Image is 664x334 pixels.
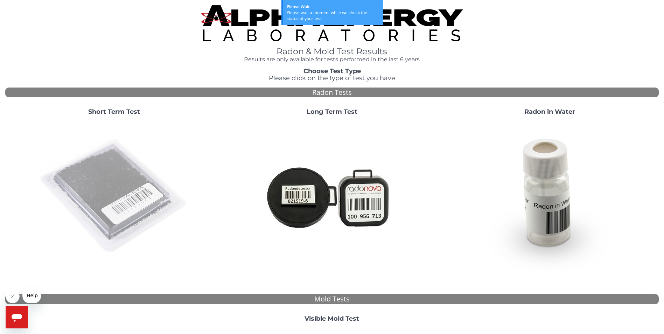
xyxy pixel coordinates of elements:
[287,9,379,21] div: Please wait a moment while we check the status of your test
[22,288,41,303] iframe: Message from company
[88,108,140,116] strong: Short Term Test
[201,5,463,41] img: TightCrop.jpg
[287,4,379,9] div: Please Wait
[5,294,659,304] div: Mold Tests
[305,315,359,322] strong: Visible Mold Test
[257,121,407,272] img: Radtrak2vsRadtrak3.jpg
[303,67,361,75] strong: Choose Test Type
[524,108,575,116] strong: Radon in Water
[6,289,20,303] iframe: Close message
[5,88,659,98] div: Radon Tests
[201,47,463,56] h1: Radon & Mold Test Results
[269,74,395,82] span: Please click on the type of test you have
[6,306,28,328] iframe: Button to launch messaging window
[307,108,357,116] strong: Long Term Test
[201,56,463,63] h4: Results are only available for tests performed in the last 6 years
[475,121,625,272] img: RadoninWater.jpg
[39,121,189,272] img: ShortTerm.jpg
